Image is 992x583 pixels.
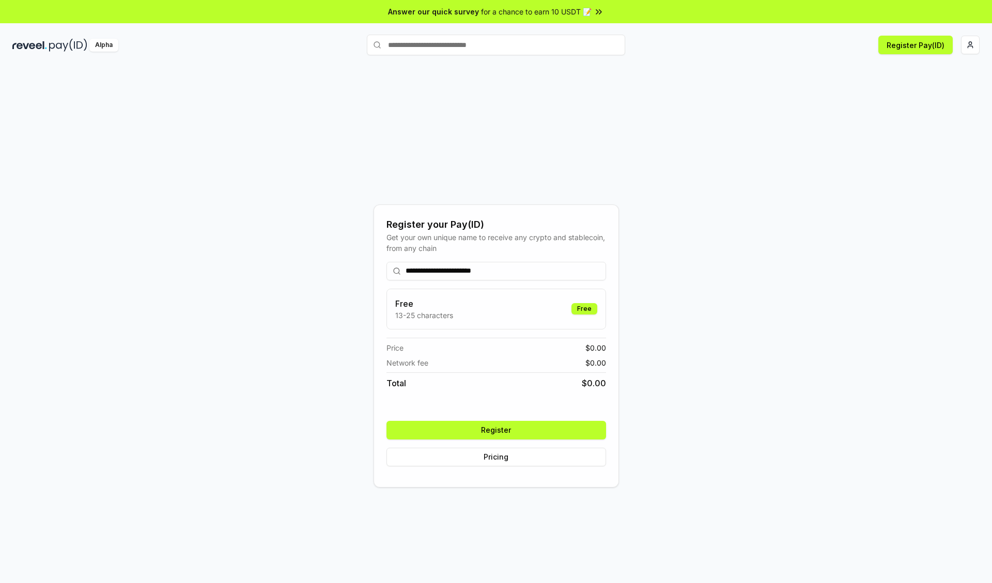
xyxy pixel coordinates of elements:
[395,297,453,310] h3: Free
[386,342,404,353] span: Price
[571,303,597,314] div: Free
[386,357,428,368] span: Network fee
[49,39,87,52] img: pay_id
[386,421,606,439] button: Register
[386,377,406,389] span: Total
[585,357,606,368] span: $ 0.00
[12,39,47,52] img: reveel_dark
[481,6,592,17] span: for a chance to earn 10 USDT 📝
[386,448,606,466] button: Pricing
[388,6,479,17] span: Answer our quick survey
[395,310,453,321] p: 13-25 characters
[582,377,606,389] span: $ 0.00
[386,232,606,254] div: Get your own unique name to receive any crypto and stablecoin, from any chain
[89,39,118,52] div: Alpha
[878,36,953,54] button: Register Pay(ID)
[585,342,606,353] span: $ 0.00
[386,217,606,232] div: Register your Pay(ID)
